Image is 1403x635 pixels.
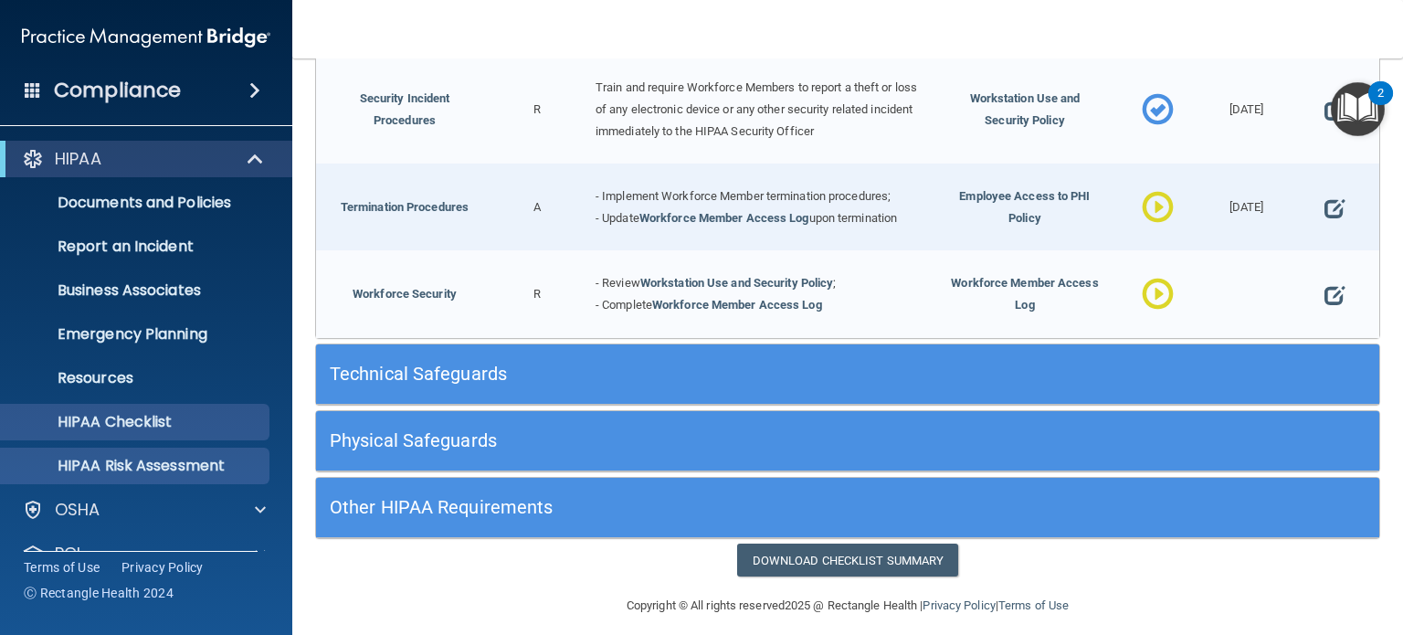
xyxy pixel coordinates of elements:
h5: Technical Safeguards [330,364,1100,384]
span: Train and require Workforce Members to report a theft or loss of any electronic device or any oth... [596,80,917,138]
span: Workforce Member Access Log [951,276,1098,312]
p: OSHA [55,499,100,521]
a: PCI [22,543,266,565]
p: Emergency Planning [12,325,261,344]
div: [DATE] [1202,55,1291,163]
a: Workforce Member Access Log [652,298,822,312]
a: OSHA [22,499,266,521]
a: Download Checklist Summary [737,544,959,577]
a: Privacy Policy [121,558,204,577]
button: Open Resource Center, 2 new notifications [1331,82,1385,136]
a: Terms of Use [24,558,100,577]
div: A [493,164,582,250]
p: HIPAA [55,148,101,170]
p: HIPAA Checklist [12,413,261,431]
h5: Other HIPAA Requirements [330,497,1100,517]
a: HIPAA [22,148,265,170]
span: ; [833,276,836,290]
a: Privacy Policy [923,598,995,612]
span: - Complete [596,298,652,312]
span: - Review [596,276,640,290]
p: Report an Incident [12,238,261,256]
p: HIPAA Risk Assessment [12,457,261,475]
div: Copyright © All rights reserved 2025 @ Rectangle Health | | [514,577,1181,635]
div: R [493,55,582,163]
a: Workforce Member Access Log [639,211,809,225]
p: Documents and Policies [12,194,261,212]
a: Security Incident Procedures [360,91,450,127]
p: Business Associates [12,281,261,300]
a: Workforce Security [353,287,457,301]
img: PMB logo [22,19,270,56]
p: PCI [55,543,80,565]
div: 2 [1377,93,1384,117]
span: - Update [596,211,639,225]
span: Workstation Use and Security Policy [970,91,1081,127]
p: Resources [12,369,261,387]
a: Terms of Use [998,598,1069,612]
a: Workstation Use and Security Policy [640,276,834,290]
h4: Compliance [54,78,181,103]
h5: Physical Safeguards [330,430,1100,450]
span: upon termination [809,211,898,225]
span: - Implement Workforce Member termination procedures; [596,189,891,203]
span: Employee Access to PHI Policy [959,189,1090,225]
div: R [493,250,582,337]
span: Ⓒ Rectangle Health 2024 [24,584,174,602]
div: [DATE] [1202,164,1291,250]
a: Termination Procedures [341,200,469,214]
